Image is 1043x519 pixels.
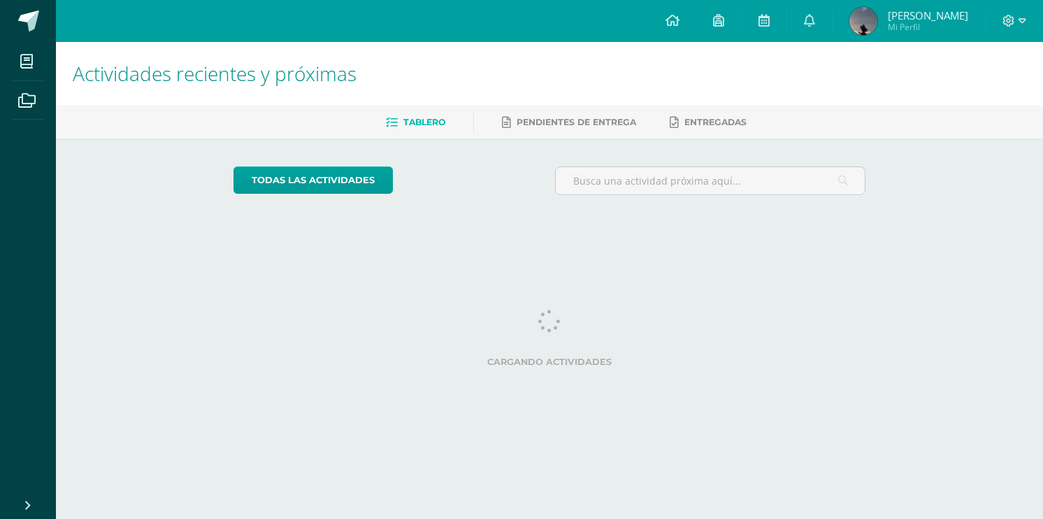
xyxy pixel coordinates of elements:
span: Tablero [403,117,445,127]
span: Entregadas [684,117,747,127]
span: Actividades recientes y próximas [73,60,357,87]
span: [PERSON_NAME] [888,8,968,22]
a: todas las Actividades [233,166,393,194]
label: Cargando actividades [233,357,866,367]
input: Busca una actividad próxima aquí... [556,167,865,194]
span: Mi Perfil [888,21,968,33]
a: Tablero [386,111,445,134]
span: Pendientes de entrega [517,117,636,127]
img: 6cf9b1c34eb53179a7a263725a4f1687.png [849,7,877,35]
a: Pendientes de entrega [502,111,636,134]
a: Entregadas [670,111,747,134]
